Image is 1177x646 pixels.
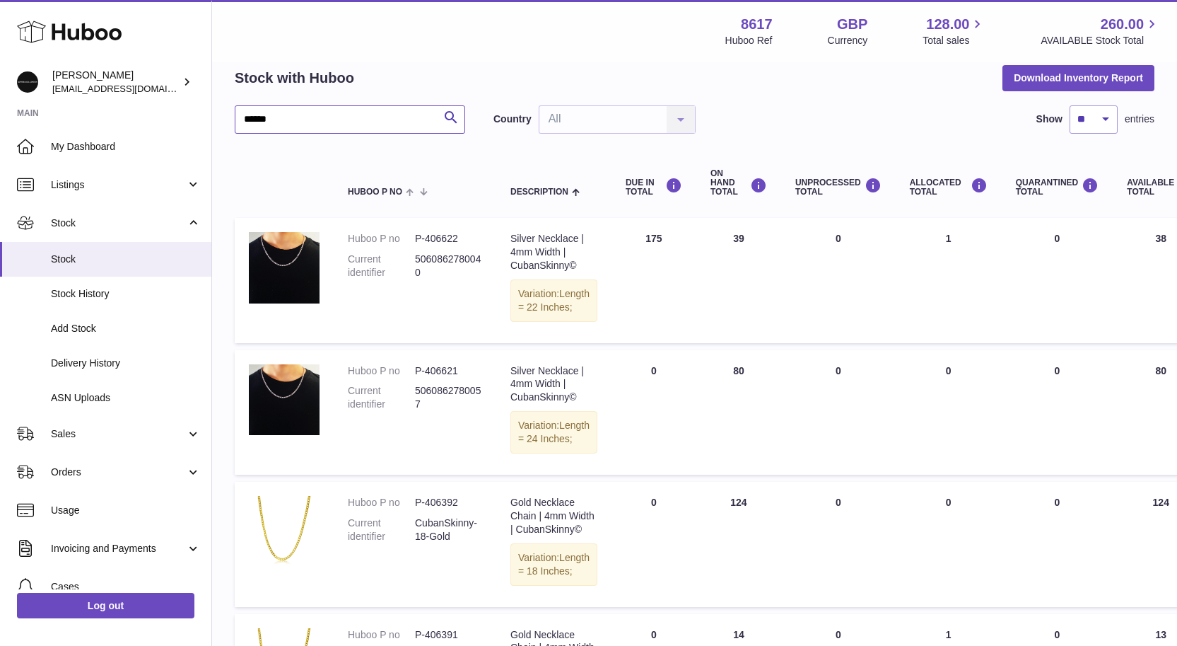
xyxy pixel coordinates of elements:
span: Total sales [923,34,985,47]
div: Currency [828,34,868,47]
span: 260.00 [1101,15,1144,34]
div: Silver Necklace | 4mm Width | CubanSkinny© [510,232,597,272]
dt: Current identifier [348,517,415,543]
strong: GBP [837,15,867,34]
img: product image [249,496,320,567]
dt: Current identifier [348,384,415,411]
strong: 8617 [741,15,773,34]
span: ASN Uploads [51,391,201,405]
button: Download Inventory Report [1002,65,1154,91]
dd: CubanSkinny-18-Gold [415,517,482,543]
a: 128.00 Total sales [923,15,985,47]
div: UNPROCESSED Total [795,178,882,197]
td: 1 [896,218,1002,342]
img: product image [249,364,320,436]
dt: Huboo P no [348,232,415,246]
span: Invoicing and Payments [51,542,186,555]
div: QUARANTINED Total [1016,178,1099,197]
span: 0 [1055,497,1060,508]
span: 128.00 [926,15,969,34]
td: 175 [611,218,696,342]
span: Huboo P no [348,188,402,197]
td: 0 [781,218,896,342]
td: 0 [781,350,896,475]
dd: P-406621 [415,364,482,378]
span: Usage [51,504,201,517]
span: [EMAIL_ADDRESS][DOMAIN_NAME] [52,83,208,94]
td: 0 [896,350,1002,475]
div: Gold Necklace Chain | 4mm Width | CubanSkinny© [510,496,597,536]
span: Stock [51,217,186,230]
div: Variation: [510,279,597,322]
label: Country [493,113,532,126]
div: ALLOCATED Total [910,178,988,197]
span: AVAILABLE Stock Total [1041,34,1160,47]
a: 260.00 AVAILABLE Stock Total [1041,15,1160,47]
img: hello@alfredco.com [17,71,38,93]
dt: Huboo P no [348,628,415,642]
td: 124 [696,482,781,606]
div: ON HAND Total [710,169,767,197]
span: Delivery History [51,357,201,370]
h2: Stock with Huboo [235,69,354,88]
img: product image [249,232,320,304]
dt: Current identifier [348,253,415,279]
div: Silver Necklace | 4mm Width | CubanSkinny© [510,364,597,405]
span: Orders [51,466,186,479]
label: Show [1036,113,1062,126]
td: 0 [611,482,696,606]
td: 0 [611,350,696,475]
td: 0 [896,482,1002,606]
span: Length = 22 Inches; [518,288,590,313]
dd: P-406391 [415,628,482,642]
div: Huboo Ref [725,34,773,47]
span: My Dashboard [51,140,201,154]
dd: P-406622 [415,232,482,246]
dd: P-406392 [415,496,482,509]
dd: 5060862780040 [415,253,482,279]
dt: Huboo P no [348,364,415,378]
span: 0 [1055,233,1060,244]
span: Length = 18 Inches; [518,552,590,577]
div: Variation: [510,411,597,454]
td: 39 [696,218,781,342]
td: 0 [781,482,896,606]
dd: 5060862780057 [415,384,482,411]
span: Stock History [51,287,201,301]
span: entries [1125,113,1154,126]
div: DUE IN TOTAL [626,178,682,197]
span: Description [510,188,568,197]
div: [PERSON_NAME] [52,69,180,96]
span: Listings [51,178,186,192]
span: 0 [1055,629,1060,640]
span: Sales [51,427,186,441]
span: Add Stock [51,322,201,335]
span: 0 [1055,365,1060,376]
span: Stock [51,253,201,266]
td: 80 [696,350,781,475]
span: Cases [51,580,201,594]
dt: Huboo P no [348,496,415,509]
a: Log out [17,593,194,618]
div: Variation: [510,543,597,586]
